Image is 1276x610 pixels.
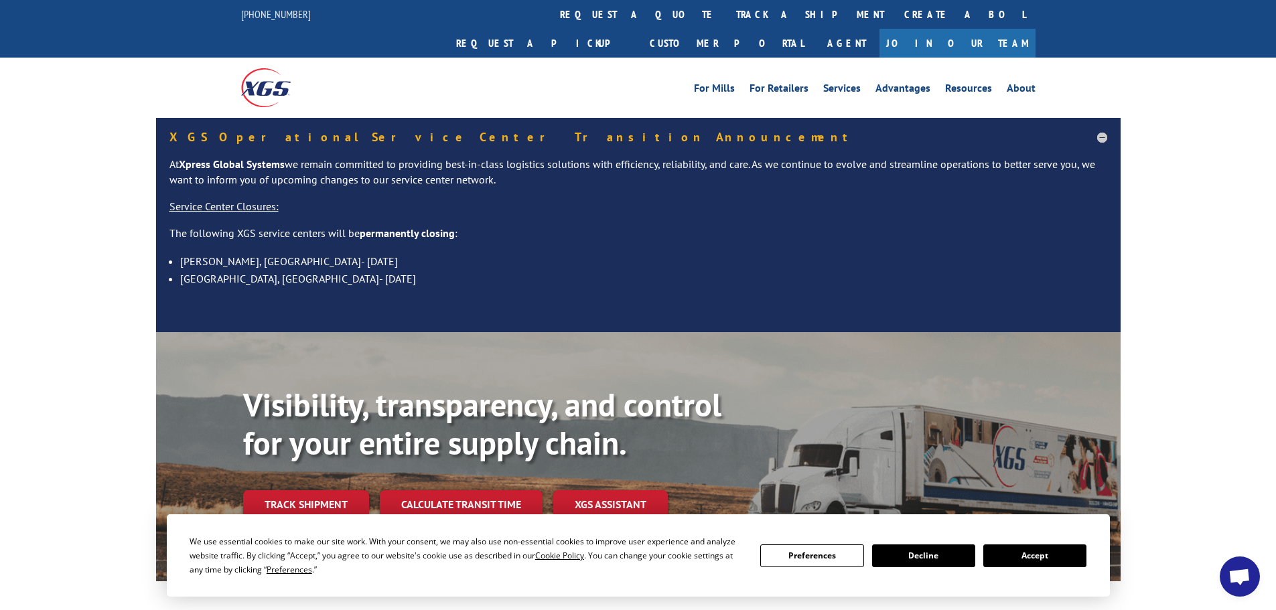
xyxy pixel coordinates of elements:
[945,83,992,98] a: Resources
[190,534,744,577] div: We use essential cookies to make our site work. With your consent, we may also use non-essential ...
[243,490,369,518] a: Track shipment
[179,157,285,171] strong: Xpress Global Systems
[823,83,861,98] a: Services
[814,29,879,58] a: Agent
[167,514,1110,597] div: Cookie Consent Prompt
[180,252,1107,270] li: [PERSON_NAME], [GEOGRAPHIC_DATA]- [DATE]
[1007,83,1036,98] a: About
[535,550,584,561] span: Cookie Policy
[875,83,930,98] a: Advantages
[360,226,455,240] strong: permanently closing
[640,29,814,58] a: Customer Portal
[553,490,668,519] a: XGS ASSISTANT
[169,157,1107,200] p: At we remain committed to providing best-in-class logistics solutions with efficiency, reliabilit...
[760,544,863,567] button: Preferences
[180,270,1107,287] li: [GEOGRAPHIC_DATA], [GEOGRAPHIC_DATA]- [DATE]
[750,83,808,98] a: For Retailers
[169,226,1107,252] p: The following XGS service centers will be :
[983,544,1086,567] button: Accept
[694,83,735,98] a: For Mills
[241,7,311,21] a: [PHONE_NUMBER]
[380,490,543,519] a: Calculate transit time
[1220,556,1260,597] a: Open chat
[169,200,279,213] u: Service Center Closures:
[169,131,1107,143] h5: XGS Operational Service Center Transition Announcement
[872,544,975,567] button: Decline
[267,564,312,575] span: Preferences
[879,29,1036,58] a: Join Our Team
[446,29,640,58] a: Request a pickup
[243,384,721,464] b: Visibility, transparency, and control for your entire supply chain.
